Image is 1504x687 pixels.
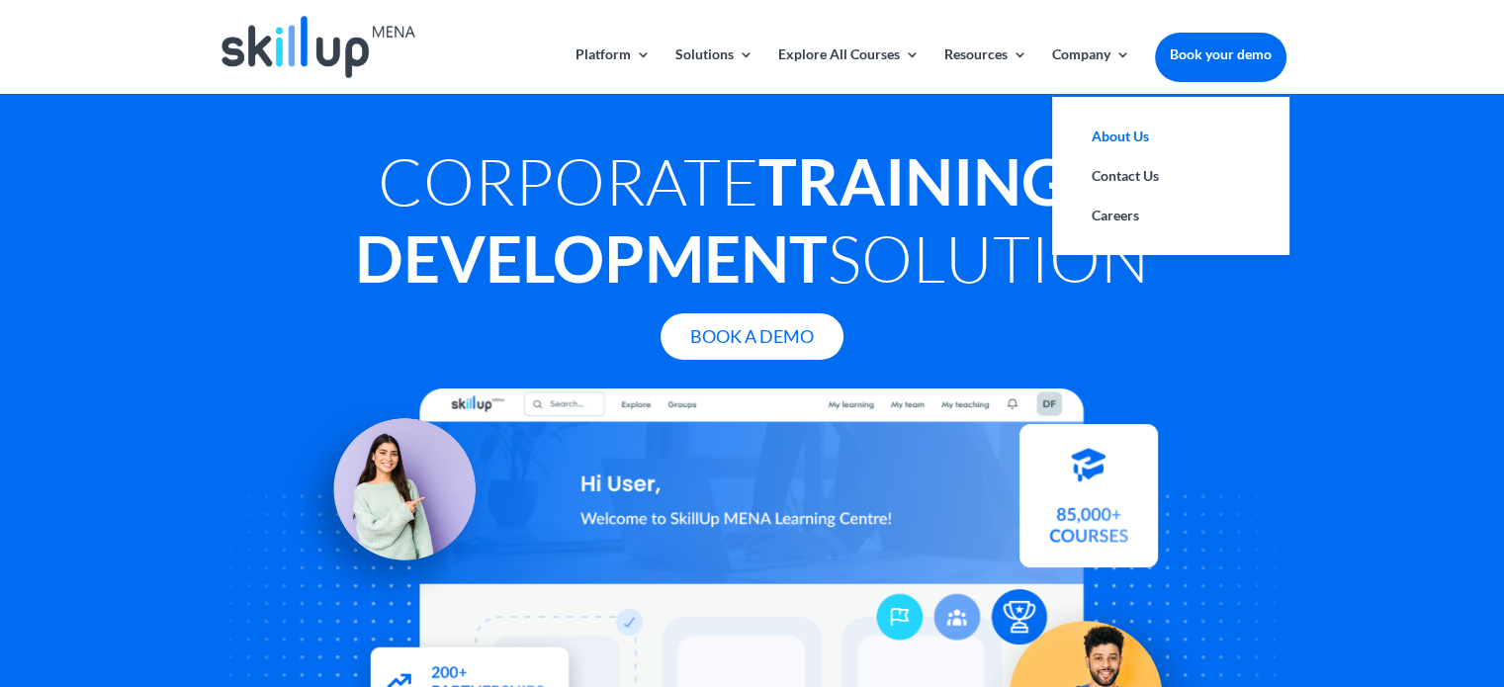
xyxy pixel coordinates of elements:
a: Book your demo [1155,33,1286,76]
a: Explore All Courses [778,47,920,94]
img: Courses library - SkillUp MENA [1019,434,1158,577]
iframe: Chat Widget [1405,592,1504,687]
img: Skillup Mena [221,16,415,78]
a: Resources [944,47,1027,94]
a: Solutions [675,47,753,94]
a: Company [1052,47,1130,94]
img: Learning Management Solution - SkillUp [282,392,495,606]
div: أداة الدردشة [1405,592,1504,687]
a: Careers [1072,196,1270,235]
a: Contact Us [1072,156,1270,196]
strong: Training & Development [355,142,1126,297]
a: About Us [1072,117,1270,156]
a: Book A Demo [661,313,843,360]
h1: Corporate Solution [219,142,1286,306]
a: Platform [575,47,651,94]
